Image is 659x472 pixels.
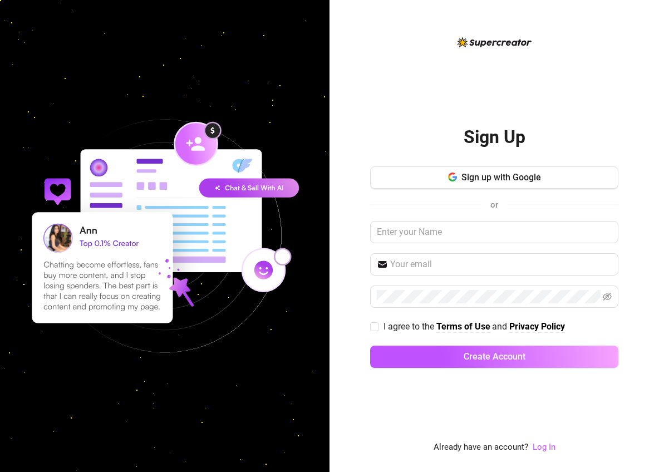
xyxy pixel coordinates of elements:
a: Terms of Use [436,321,490,333]
input: Your email [390,258,612,271]
strong: Privacy Policy [509,321,565,332]
a: Privacy Policy [509,321,565,333]
h2: Sign Up [464,126,525,149]
span: Already have an account? [434,441,528,454]
span: or [490,200,498,210]
a: Log In [533,441,555,454]
span: Create Account [464,351,525,362]
img: logo-BBDzfeDw.svg [458,37,532,47]
span: Sign up with Google [461,172,541,183]
strong: Terms of Use [436,321,490,332]
a: Log In [533,442,555,452]
span: eye-invisible [603,292,612,301]
input: Enter your Name [370,221,618,243]
button: Create Account [370,346,618,368]
span: I agree to the [383,321,436,332]
button: Sign up with Google [370,166,618,189]
span: and [492,321,509,332]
